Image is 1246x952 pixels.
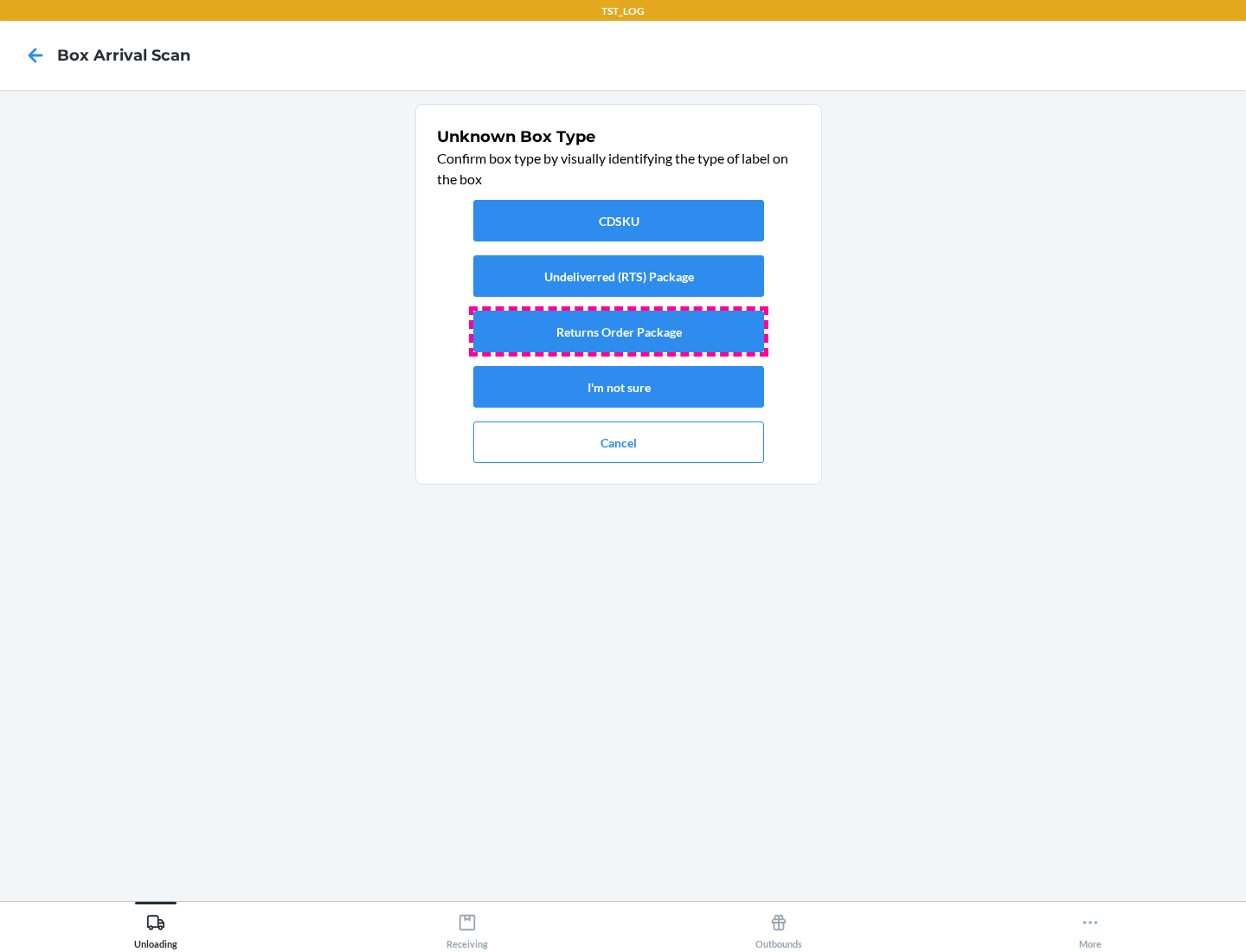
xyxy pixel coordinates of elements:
[1079,906,1101,949] div: More
[134,906,177,949] div: Unloading
[601,3,645,19] p: TST_LOG
[755,906,802,949] div: Outbounds
[473,255,764,297] button: Undeliverred (RTS) Package
[57,44,190,67] h4: Box Arrival Scan
[311,902,623,949] button: Receiving
[437,148,800,190] p: Confirm box type by visually identifying the type of label on the box
[934,902,1246,949] button: More
[473,200,764,241] button: CDSKU
[437,125,800,148] h1: Unknown Box Type
[446,906,488,949] div: Receiving
[623,902,934,949] button: Outbounds
[473,366,764,408] button: I'm not sure
[473,421,764,463] button: Cancel
[473,311,764,352] button: Returns Order Package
